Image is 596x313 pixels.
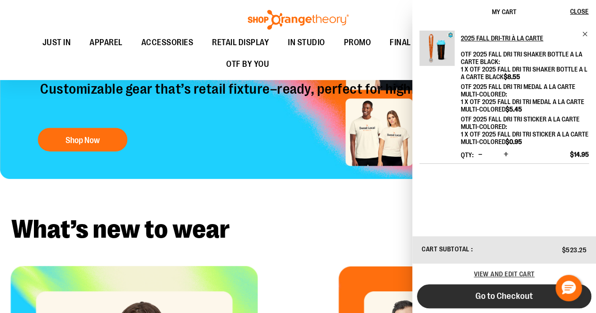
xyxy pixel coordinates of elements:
[419,31,589,164] li: Product
[504,73,520,80] span: $8.55
[501,150,511,160] button: Increase product quantity
[476,150,485,160] button: Decrease product quantity
[562,246,587,254] span: $523.25
[461,83,587,98] dt: OTF 2025 Fall Dri Tri Medal A La Carte Multi-Colored
[33,32,81,54] a: JUST IN
[203,32,278,54] a: RETAIL DISPLAY
[461,98,584,113] span: 1 x OTF 2025 Fall Dri Tri Medal A La Carte Multi-Colored
[217,54,278,75] a: OTF BY YOU
[461,50,587,65] dt: OTF 2025 Fall Dri Tri Shaker Bottle A La Carte Black
[141,32,194,53] span: ACCESSORIES
[474,270,535,278] a: View and edit cart
[288,32,325,53] span: IN STUDIO
[390,32,453,53] span: FINAL PUSH SALE
[344,32,371,53] span: PROMO
[80,32,132,54] a: APPAREL
[506,105,522,113] span: $5.45
[461,65,588,80] span: 1 x OTF 2025 Fall Dri Tri Shaker Bottle A La Carte Black
[419,31,455,66] img: 2025 Fall Dri-Tri à la Carte
[335,32,381,54] a: PROMO
[461,115,587,130] dt: OTF 2025 Fall Dri Tri Sticker A La Carte Multi-Colored
[419,31,455,72] a: 2025 Fall Dri-Tri à la Carte
[33,80,540,118] p: Customizable gear that’s retail fixture–ready, perfect for highlighting your studio!
[461,31,576,46] h2: 2025 Fall Dri-Tri à la Carte
[33,7,540,156] a: Introducing 5 New City Styles -Now in More Colors! Customizable gear that’s retail fixture–ready,...
[42,32,71,53] span: JUST IN
[38,128,127,151] button: Shop Now
[582,31,589,38] a: Remove item
[570,8,588,15] span: Close
[380,32,463,54] a: FINAL PUSH SALE
[461,31,589,46] a: 2025 Fall Dri-Tri à la Carte
[555,275,582,301] button: Hello, have a question? Let’s chat.
[417,284,591,308] button: Go to Checkout
[278,32,335,54] a: IN STUDIO
[570,150,589,159] span: $14.95
[475,291,533,301] span: Go to Checkout
[212,32,269,53] span: RETAIL DISPLAY
[461,151,474,159] label: Qty
[226,54,269,75] span: OTF BY YOU
[246,10,350,30] img: Shop Orangetheory
[506,138,522,145] span: $0.95
[461,130,588,145] span: 1 x OTF 2025 Fall Dri Tri Sticker A La Carte Multi-Colored
[492,8,516,16] span: My Cart
[11,217,585,242] h2: What’s new to wear
[422,245,470,253] span: Cart Subtotal
[132,32,203,54] a: ACCESSORIES
[90,32,122,53] span: APPAREL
